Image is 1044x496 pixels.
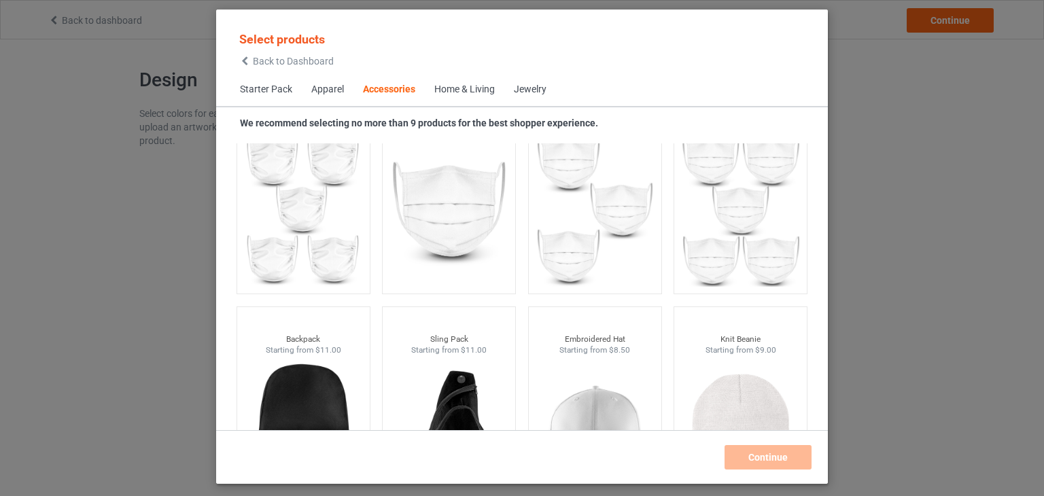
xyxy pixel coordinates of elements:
[311,83,344,96] div: Apparel
[383,334,515,345] div: Sling Pack
[240,118,598,128] strong: We recommend selecting no more than 9 products for the best shopper experience.
[388,135,510,287] img: regular.jpg
[253,56,334,67] span: Back to Dashboard
[461,345,487,355] span: $11.00
[534,135,656,287] img: regular.jpg
[239,32,325,46] span: Select products
[363,83,415,96] div: Accessories
[243,135,364,287] img: regular.jpg
[755,345,776,355] span: $9.00
[529,334,661,345] div: Embroidered Hat
[609,345,630,355] span: $8.50
[674,344,807,356] div: Starting from
[529,344,661,356] div: Starting from
[514,83,546,96] div: Jewelry
[680,135,801,287] img: regular.jpg
[315,345,341,355] span: $11.00
[237,344,370,356] div: Starting from
[674,334,807,345] div: Knit Beanie
[383,344,515,356] div: Starting from
[237,334,370,345] div: Backpack
[230,73,302,106] span: Starter Pack
[434,83,495,96] div: Home & Living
